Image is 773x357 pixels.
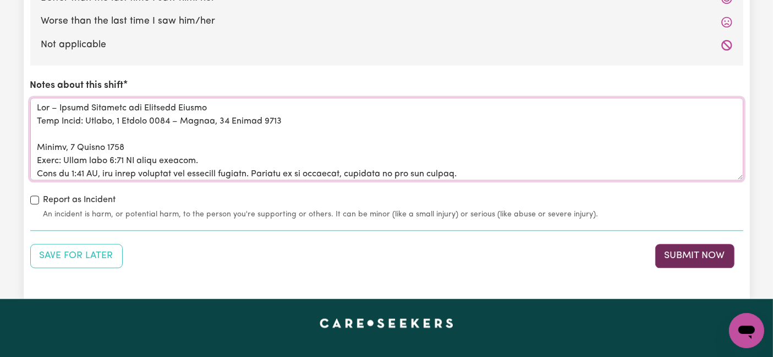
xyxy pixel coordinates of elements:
[41,38,732,52] label: Not applicable
[30,244,123,268] button: Save your job report
[43,193,116,207] label: Report as Incident
[30,98,743,180] textarea: Lor – Ipsumd Sitametc adi Elitsedd Eiusmo Temp Incid: Utlabo, 1 Etdolo 0084 – Magnaa, 34 Enimad 9...
[30,79,124,93] label: Notes about this shift
[320,319,453,327] a: Careseekers home page
[43,209,743,220] small: An incident is harm, or potential harm, to the person you're supporting or others. It can be mino...
[655,244,734,268] button: Submit your job report
[41,14,732,29] label: Worse than the last time I saw him/her
[729,313,764,348] iframe: Button to launch messaging window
